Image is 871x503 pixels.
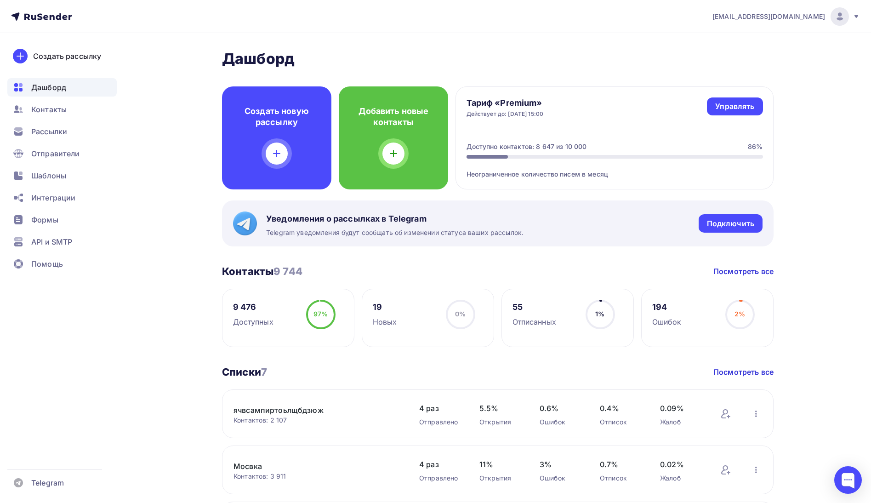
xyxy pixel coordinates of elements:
[233,461,390,472] a: Мосвка
[7,144,117,163] a: Отправители
[748,142,763,151] div: 86%
[31,258,63,269] span: Помощь
[479,417,521,427] div: Открытия
[33,51,101,62] div: Создать рассылку
[222,265,302,278] h3: Контакты
[353,106,433,128] h4: Добавить новые контакты
[233,472,401,481] div: Контактов: 3 911
[512,302,556,313] div: 55
[712,12,825,21] span: [EMAIL_ADDRESS][DOMAIN_NAME]
[222,50,774,68] h2: Дашборд
[512,316,556,327] div: Отписанных
[652,316,682,327] div: Ошибок
[7,100,117,119] a: Контакты
[233,316,273,327] div: Доступных
[237,106,317,128] h4: Создать новую рассылку
[540,474,581,483] div: Ошибок
[479,403,521,414] span: 5.5%
[373,302,397,313] div: 19
[273,265,302,277] span: 9 744
[479,459,521,470] span: 11%
[660,459,702,470] span: 0.02%
[31,170,66,181] span: Шаблоны
[373,316,397,327] div: Новых
[600,417,642,427] div: Отписок
[31,214,58,225] span: Формы
[713,366,774,377] a: Посмотреть все
[266,228,524,237] span: Telegram уведомления будут сообщать об изменении статуса ваших рассылок.
[233,416,401,425] div: Контактов: 2 107
[31,126,67,137] span: Рассылки
[467,159,763,179] div: Неограниченное количество писем в месяц
[540,459,581,470] span: 3%
[31,477,64,488] span: Telegram
[419,417,461,427] div: Отправлено
[419,474,461,483] div: Отправлено
[707,218,754,229] div: Подключить
[31,236,72,247] span: API и SMTP
[31,104,67,115] span: Контакты
[266,213,524,224] span: Уведомления о рассылках в Telegram
[479,474,521,483] div: Открытия
[467,142,587,151] div: Доступно контактов: 8 647 из 10 000
[713,266,774,277] a: Посмотреть все
[467,110,544,118] div: Действует до: [DATE] 15:00
[734,310,745,318] span: 2%
[222,366,267,378] h3: Списки
[7,78,117,97] a: Дашборд
[540,403,581,414] span: 0.6%
[660,403,702,414] span: 0.09%
[419,403,461,414] span: 4 раз
[31,148,80,159] span: Отправители
[595,310,604,318] span: 1%
[313,310,328,318] span: 97%
[600,403,642,414] span: 0.4%
[600,459,642,470] span: 0.7%
[233,405,390,416] a: ячвсампиртоьлщбдзюж
[467,97,544,109] h4: Тариф «Premium»
[261,366,267,378] span: 7
[419,459,461,470] span: 4 раз
[7,166,117,185] a: Шаблоны
[31,192,75,203] span: Интеграции
[7,122,117,141] a: Рассылки
[660,417,702,427] div: Жалоб
[712,7,860,26] a: [EMAIL_ADDRESS][DOMAIN_NAME]
[7,211,117,229] a: Формы
[715,101,754,112] div: Управлять
[540,417,581,427] div: Ошибок
[233,302,273,313] div: 9 476
[600,474,642,483] div: Отписок
[652,302,682,313] div: 194
[455,310,466,318] span: 0%
[660,474,702,483] div: Жалоб
[31,82,66,93] span: Дашборд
